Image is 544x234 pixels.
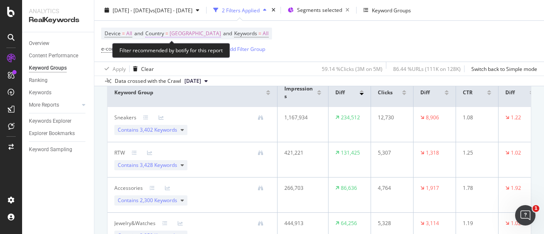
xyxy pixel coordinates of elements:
span: Device [105,30,121,37]
div: 64,256 [341,220,357,227]
div: Analytics [29,7,87,15]
div: 3,114 [426,220,439,227]
span: Contains [118,161,177,169]
span: Keyword Group [114,89,153,96]
div: 2 Filters Applied [222,6,260,14]
button: [DATE] - [DATE]vs[DATE] - [DATE] [101,3,203,17]
div: 1.02 [511,149,521,157]
span: and [134,30,143,37]
span: e-commerce [101,45,131,52]
iframe: Intercom live chat [515,205,535,226]
div: 59.14 % Clicks ( 3M on 5M ) [322,65,382,72]
button: Add Filter Group [215,44,265,54]
div: 234,512 [341,114,360,121]
div: 1,167,934 [284,114,317,121]
div: 1.19 [463,220,488,227]
div: Data crossed with the Crawl [115,77,181,85]
button: Segments selected [284,3,353,17]
div: 421,221 [284,149,317,157]
span: 3,402 Keywords [140,126,177,133]
div: Switch back to Simple mode [471,65,537,72]
span: Country [145,30,164,37]
div: 1.08 [463,114,488,121]
div: 8,906 [426,114,439,121]
div: Clear [141,65,154,72]
div: More Reports [29,101,59,110]
div: Accessories [114,184,143,192]
div: Keyword Groups [372,6,411,14]
span: = [122,30,125,37]
span: [DATE] - [DATE] [113,6,150,14]
a: Explorer Bookmarks [29,129,88,138]
a: Keyword Sampling [29,145,88,154]
button: 2 Filters Applied [210,3,270,17]
span: [GEOGRAPHIC_DATA] [170,28,221,39]
span: vs [DATE] - [DATE] [150,6,193,14]
div: 4,764 [378,184,403,192]
span: 2,300 Keywords [140,197,177,204]
a: Keyword Groups [29,64,88,73]
div: Overview [29,39,49,48]
div: Keywords [29,88,51,97]
a: Ranking [29,76,88,85]
button: Switch back to Simple mode [468,62,537,76]
div: Keywords Explorer [29,117,71,126]
button: Clear [130,62,154,76]
span: Clicks [378,89,393,96]
div: 1,917 [426,184,439,192]
div: 1.25 [463,149,488,157]
span: All [126,28,132,39]
div: Keyword Groups [29,64,67,73]
div: 1.78 [463,184,488,192]
div: 444,913 [284,220,317,227]
div: 1.02 [511,220,521,227]
span: CTR [463,89,473,96]
button: [DATE] [181,76,211,86]
div: RealKeywords [29,15,87,25]
span: Diff [335,89,345,96]
span: = [258,30,261,37]
span: Contains [118,126,177,134]
div: 1,318 [426,149,439,157]
span: Diff [420,89,430,96]
div: Apply [113,65,126,72]
a: Keywords [29,88,88,97]
span: and [223,30,232,37]
div: 266,703 [284,184,317,192]
a: Keywords Explorer [29,117,88,126]
span: Segments selected [297,6,342,14]
div: 86.44 % URLs ( 111K on 128K ) [393,65,461,72]
span: Keywords [234,30,257,37]
div: RTW [114,149,125,157]
div: 5,328 [378,220,403,227]
div: Jewelry&Watches [114,220,156,227]
a: Overview [29,39,88,48]
span: Diff [505,89,515,96]
div: 5,307 [378,149,403,157]
div: Explorer Bookmarks [29,129,75,138]
button: Apply [101,62,126,76]
span: All [263,28,269,39]
span: Impressions [284,85,315,100]
span: Contains [118,197,177,204]
div: 1.22 [511,114,521,121]
div: 1.92 [511,184,521,192]
div: 131,425 [341,149,360,157]
div: Sneakers [114,114,136,121]
div: 86,636 [341,184,357,192]
span: 2025 Sep. 26th [184,77,201,85]
div: times [270,6,277,14]
span: 3,428 Keywords [140,161,177,169]
div: Content Performance [29,51,78,60]
div: 12,730 [378,114,403,121]
a: Content Performance [29,51,88,60]
button: Keyword Groups [360,3,414,17]
div: Add Filter Group [227,45,265,52]
a: More Reports [29,101,79,110]
div: Ranking [29,76,48,85]
div: Filter recommended by botify for this report [112,43,230,58]
div: Keyword Sampling [29,145,72,154]
span: = [165,30,168,37]
span: 1 [533,205,539,212]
